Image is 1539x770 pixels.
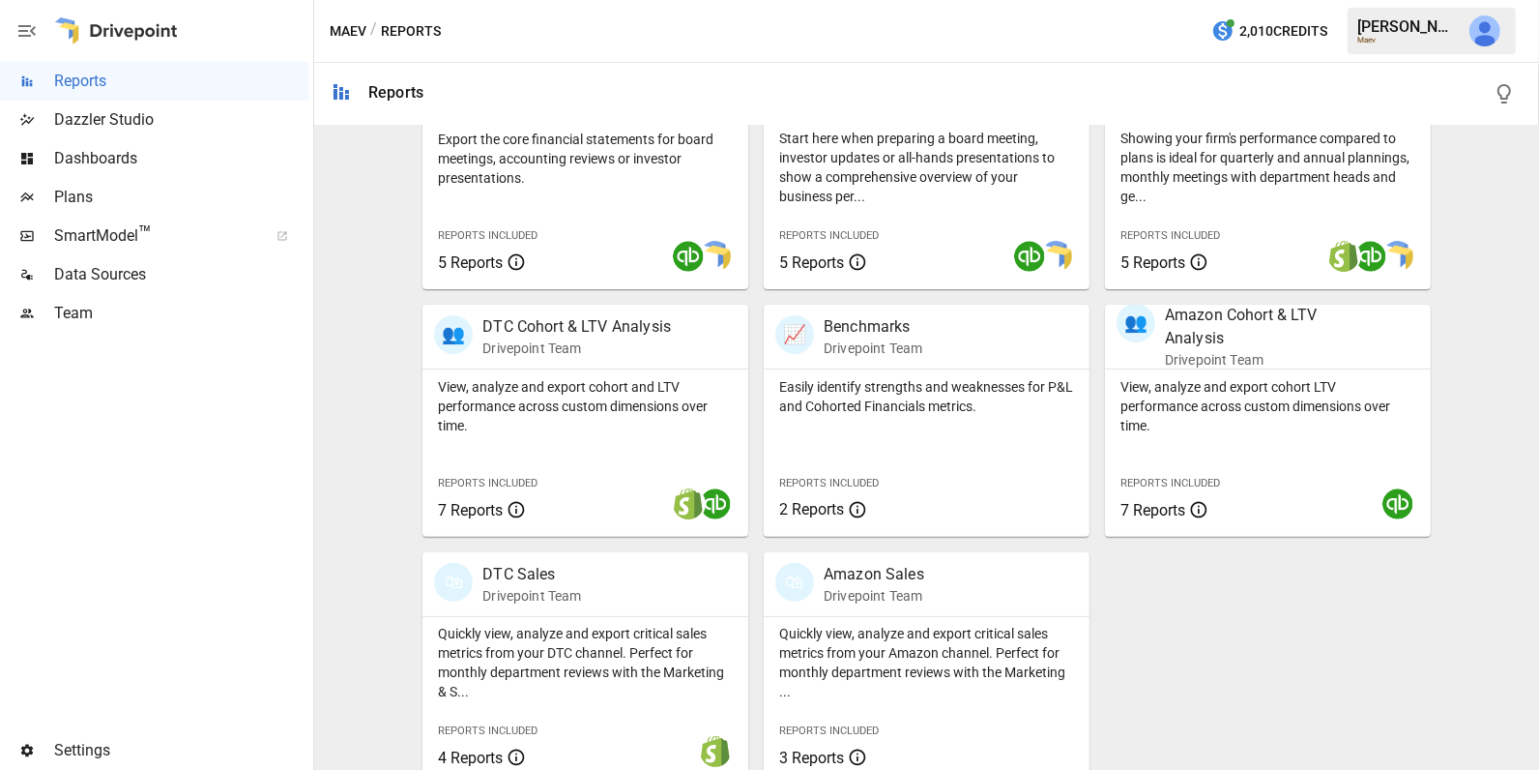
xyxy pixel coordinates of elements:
button: 2,010Credits [1204,14,1335,49]
p: Export the core financial statements for board meetings, accounting reviews or investor presentat... [438,130,733,188]
span: Reports Included [1120,229,1220,242]
p: View, analyze and export cohort LTV performance across custom dimensions over time. [1120,377,1415,435]
img: smart model [1041,241,1072,272]
p: Drivepoint Team [1165,350,1369,370]
img: quickbooks [1355,241,1386,272]
span: 3 Reports [779,749,844,767]
span: 5 Reports [1120,253,1185,272]
div: 📈 [775,315,814,354]
p: Showing your firm's performance compared to plans is ideal for quarterly and annual plannings, mo... [1120,129,1415,206]
span: Reports Included [779,477,879,489]
div: Maev [1357,36,1458,44]
button: Julie Wilton [1458,4,1512,58]
p: Easily identify strengths and weaknesses for P&L and Cohorted Financials metrics. [779,377,1074,416]
img: smart model [1382,241,1413,272]
span: Team [54,302,309,325]
p: Drivepoint Team [824,339,922,358]
img: quickbooks [700,489,731,519]
span: 4 Reports [438,749,503,767]
img: smart model [700,241,731,272]
span: Reports Included [438,477,537,489]
img: shopify [1328,241,1359,272]
div: Reports [368,83,423,102]
span: ™ [138,222,152,246]
span: 5 Reports [779,253,844,272]
span: Settings [54,739,309,762]
img: quickbooks [1382,489,1413,519]
span: Reports Included [779,229,879,242]
div: 🛍 [434,563,473,602]
img: shopify [673,489,704,519]
span: Data Sources [54,263,309,286]
span: Reports Included [438,725,537,737]
p: Amazon Cohort & LTV Analysis [1165,304,1369,350]
div: / [370,19,377,44]
span: Reports Included [438,229,537,242]
div: [PERSON_NAME] [1357,17,1458,36]
p: Quickly view, analyze and export critical sales metrics from your DTC channel. Perfect for monthl... [438,624,733,701]
img: quickbooks [1014,241,1045,272]
span: Plans [54,186,309,209]
button: Maev [330,19,366,44]
div: 🛍 [775,563,814,602]
p: Drivepoint Team [482,339,671,358]
p: Amazon Sales [824,563,924,586]
span: Dashboards [54,147,309,170]
p: Drivepoint Team [482,586,581,606]
p: View, analyze and export cohort and LTV performance across custom dimensions over time. [438,377,733,435]
span: Dazzler Studio [54,108,309,132]
span: 2,010 Credits [1239,19,1327,44]
div: 👥 [1117,304,1155,342]
span: 5 Reports [438,253,503,272]
span: Reports Included [779,725,879,737]
p: Start here when preparing a board meeting, investor updates or all-hands presentations to show a ... [779,129,1074,206]
p: DTC Sales [482,563,581,586]
p: Quickly view, analyze and export critical sales metrics from your Amazon channel. Perfect for mon... [779,624,1074,701]
span: Reports [54,70,309,93]
img: shopify [700,736,731,767]
span: SmartModel [54,224,255,248]
img: Julie Wilton [1469,15,1500,46]
p: Drivepoint Team [824,586,924,606]
div: 👥 [434,315,473,354]
span: Reports Included [1120,477,1220,489]
span: 7 Reports [1120,501,1185,519]
p: Benchmarks [824,315,922,339]
img: quickbooks [673,241,704,272]
span: 2 Reports [779,500,844,518]
span: 7 Reports [438,501,503,519]
p: DTC Cohort & LTV Analysis [482,315,671,339]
